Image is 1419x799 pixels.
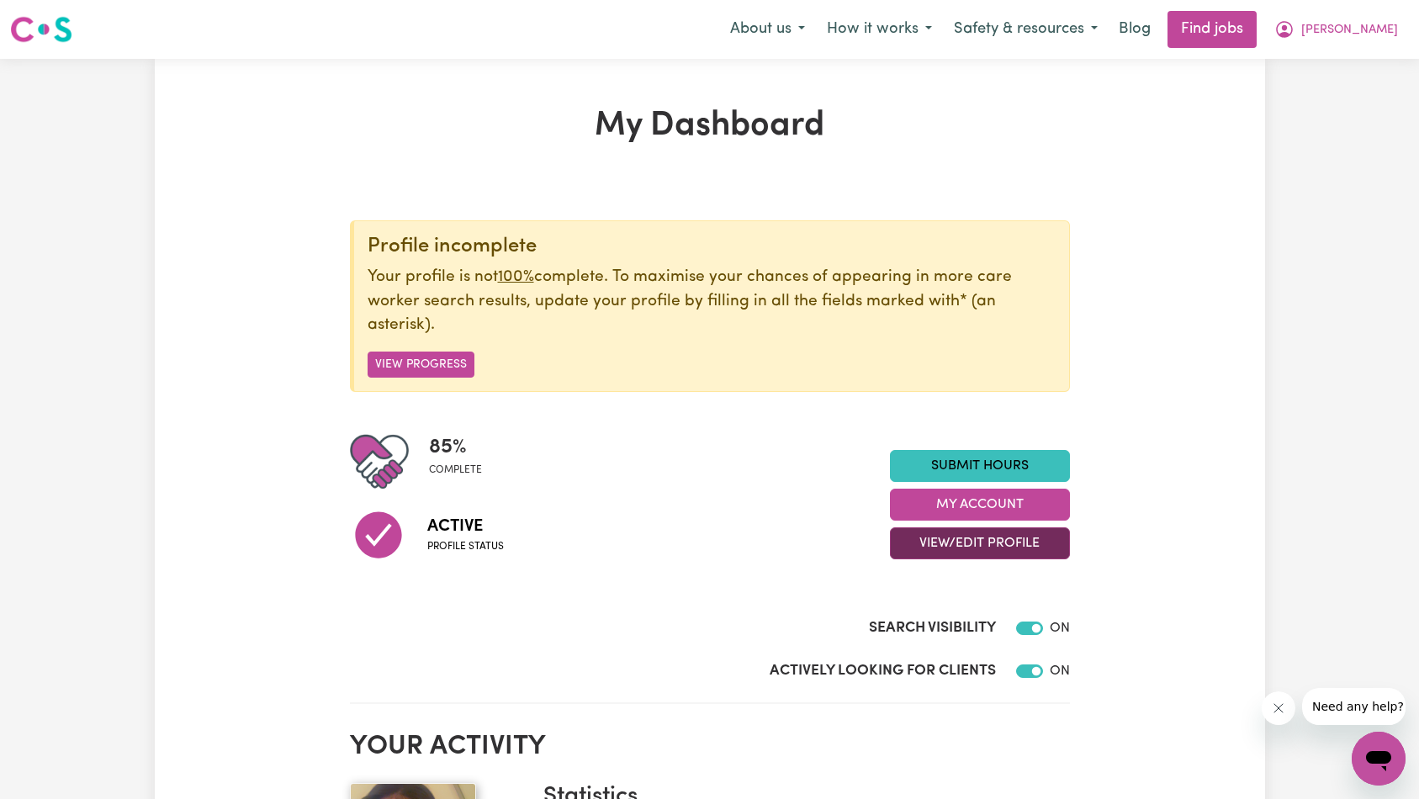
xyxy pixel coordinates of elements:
h2: Your activity [350,731,1070,763]
iframe: Message from company [1302,688,1406,725]
div: Profile completeness: 85% [429,432,495,491]
button: My Account [890,489,1070,521]
button: View/Edit Profile [890,527,1070,559]
a: Find jobs [1167,11,1257,48]
a: Careseekers logo [10,10,72,49]
a: Blog [1109,11,1161,48]
button: How it works [816,12,943,47]
iframe: Close message [1262,691,1295,725]
span: Active [427,514,504,539]
span: 85 % [429,432,482,463]
span: ON [1050,664,1070,678]
label: Search Visibility [869,617,996,639]
span: ON [1050,622,1070,635]
div: Profile incomplete [368,235,1056,259]
button: About us [719,12,816,47]
img: Careseekers logo [10,14,72,45]
u: 100% [498,269,534,285]
span: [PERSON_NAME] [1301,21,1398,40]
button: View Progress [368,352,474,378]
p: Your profile is not complete. To maximise your chances of appearing in more care worker search re... [368,266,1056,338]
button: My Account [1263,12,1409,47]
label: Actively Looking for Clients [770,660,996,682]
iframe: Button to launch messaging window [1352,732,1406,786]
span: Profile status [427,539,504,554]
a: Submit Hours [890,450,1070,482]
span: complete [429,463,482,478]
button: Safety & resources [943,12,1109,47]
h1: My Dashboard [350,106,1070,146]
